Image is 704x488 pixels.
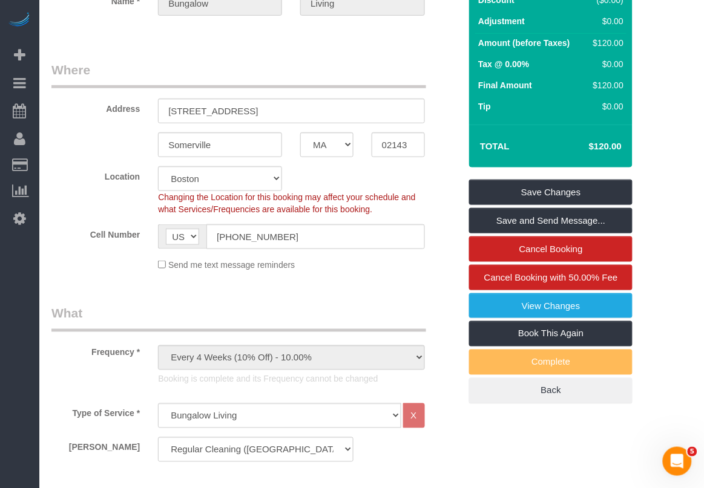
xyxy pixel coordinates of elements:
a: Back [469,378,633,403]
strong: Total [480,141,510,151]
label: Amount (before Taxes) [478,37,570,49]
label: [PERSON_NAME] [42,437,149,454]
iframe: Intercom live chat [663,447,692,476]
label: Location [42,166,149,183]
a: Cancel Booking [469,236,633,262]
a: Save Changes [469,180,633,205]
label: Tip [478,100,491,112]
legend: Where [51,61,426,88]
label: Adjustment [478,15,525,27]
div: $120.00 [588,79,623,91]
a: Cancel Booking with 50.00% Fee [469,265,633,290]
input: Zip Code [372,132,425,157]
div: $0.00 [588,15,623,27]
p: Booking is complete and its Frequency cannot be changed [158,373,424,385]
a: Book This Again [469,321,633,346]
input: Cell Number [206,224,424,249]
span: Changing the Location for this booking may affect your schedule and what Services/Frequencies are... [158,192,415,214]
label: Frequency * [42,342,149,359]
label: Final Amount [478,79,532,91]
label: Cell Number [42,224,149,241]
a: View Changes [469,293,633,319]
label: Tax @ 0.00% [478,58,529,70]
span: Cancel Booking with 50.00% Fee [484,272,618,282]
span: Send me text message reminders [168,261,295,270]
h4: $120.00 [553,142,622,152]
a: Save and Send Message... [469,208,633,233]
label: Address [42,99,149,115]
div: $120.00 [588,37,623,49]
legend: What [51,305,426,332]
div: $0.00 [588,58,623,70]
label: Type of Service * [42,403,149,420]
input: City [158,132,282,157]
img: Automaid Logo [7,12,31,29]
span: 5 [688,447,697,457]
div: $0.00 [588,100,623,112]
